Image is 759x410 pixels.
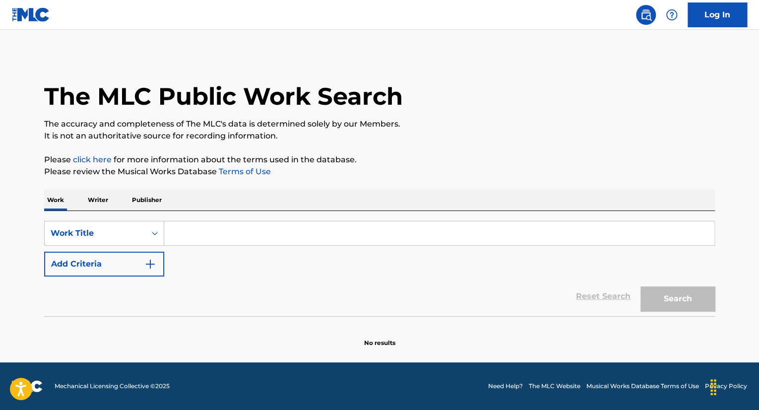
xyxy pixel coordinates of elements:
a: Musical Works Database Terms of Use [586,382,699,391]
p: Publisher [129,190,165,210]
div: Drag [705,372,721,402]
p: Please review the Musical Works Database [44,166,715,178]
a: Need Help? [488,382,523,391]
p: Please for more information about the terms used in the database. [44,154,715,166]
img: 9d2ae6d4665cec9f34b9.svg [144,258,156,270]
a: Public Search [636,5,656,25]
p: No results [364,327,395,347]
a: The MLC Website [529,382,580,391]
img: logo [12,380,43,392]
div: Work Title [51,227,140,239]
form: Search Form [44,221,715,316]
a: Privacy Policy [705,382,747,391]
span: Mechanical Licensing Collective © 2025 [55,382,170,391]
h1: The MLC Public Work Search [44,81,403,111]
p: Writer [85,190,111,210]
p: Work [44,190,67,210]
img: MLC Logo [12,7,50,22]
a: click here [73,155,112,164]
img: search [640,9,652,21]
a: Terms of Use [217,167,271,176]
img: help [666,9,678,21]
p: The accuracy and completeness of The MLC's data is determined solely by our Members. [44,118,715,130]
p: It is not an authoritative source for recording information. [44,130,715,142]
iframe: Chat Widget [709,362,759,410]
button: Add Criteria [44,252,164,276]
a: Log In [688,2,747,27]
div: Help [662,5,682,25]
